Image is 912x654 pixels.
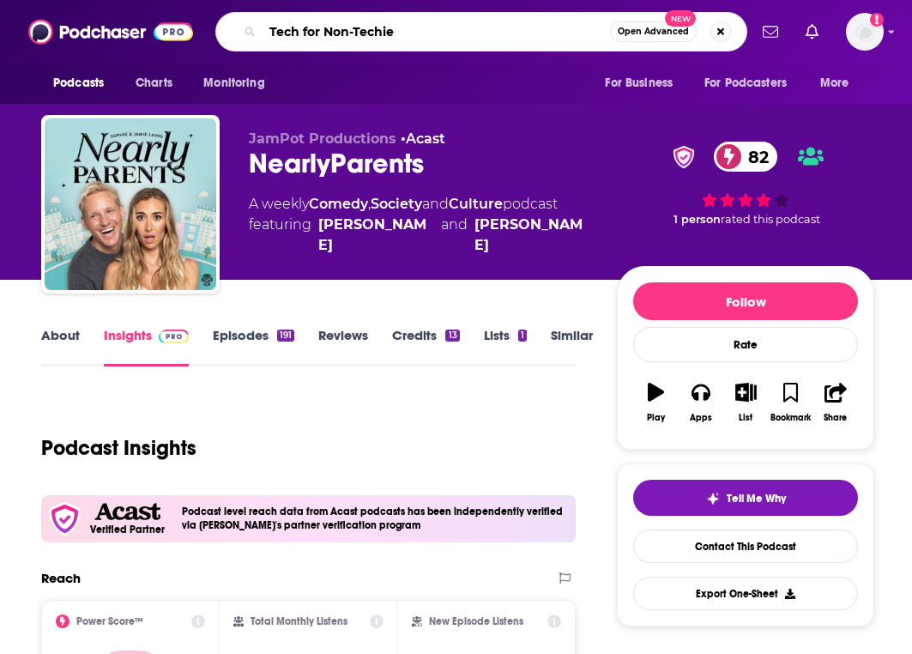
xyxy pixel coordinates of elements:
[41,435,196,461] h1: Podcast Insights
[401,130,445,147] span: •
[870,13,884,27] svg: Add a profile image
[846,13,884,51] img: User Profile
[813,372,858,433] button: Share
[318,215,434,256] a: Sophie Habboo
[28,15,193,48] img: Podchaser - Follow, Share and Rate Podcasts
[633,282,858,320] button: Follow
[445,330,459,342] div: 13
[633,480,858,516] button: tell me why sparkleTell Me Why
[104,327,189,366] a: InsightsPodchaser Pro
[820,71,849,95] span: More
[41,570,81,586] h2: Reach
[318,327,368,366] a: Reviews
[251,615,347,627] h2: Total Monthly Listens
[633,372,678,433] button: Play
[90,524,165,535] h5: Verified Partner
[593,67,694,100] button: open menu
[808,67,871,100] button: open menu
[368,196,371,212] span: ,
[45,118,216,290] img: NearlyParents
[704,71,787,95] span: For Podcasters
[94,503,160,521] img: Acast
[249,194,589,256] div: A weekly podcast
[679,372,723,433] button: Apps
[633,530,858,563] a: Contact This Podcast
[441,215,468,256] span: and
[429,615,523,627] h2: New Episode Listens
[249,130,396,147] span: JamPot Productions
[824,413,847,423] div: Share
[610,21,697,42] button: Open AdvancedNew
[518,330,527,342] div: 1
[739,413,752,423] div: List
[731,142,777,172] span: 82
[371,196,422,212] a: Society
[617,130,874,237] div: verified Badge82 1 personrated this podcast
[799,17,825,46] a: Show notifications dropdown
[191,67,287,100] button: open menu
[53,71,104,95] span: Podcasts
[551,327,593,366] a: Similar
[215,12,747,51] div: Search podcasts, credits, & more...
[406,130,445,147] a: Acast
[41,327,80,366] a: About
[618,27,689,36] span: Open Advanced
[723,372,768,433] button: List
[665,10,696,27] span: New
[124,67,183,100] a: Charts
[673,213,721,226] span: 1 person
[277,330,294,342] div: 191
[756,17,785,46] a: Show notifications dropdown
[768,372,812,433] button: Bookmark
[159,330,189,343] img: Podchaser Pro
[474,215,590,256] a: Jamie Laing
[706,492,720,506] img: tell me why sparkle
[633,327,858,362] div: Rate
[770,413,811,423] div: Bookmark
[846,13,884,51] span: Logged in as KTMSseat4
[422,196,449,212] span: and
[693,67,812,100] button: open menu
[846,13,884,51] button: Show profile menu
[249,215,589,256] span: featuring
[309,196,368,212] a: Comedy
[633,577,858,610] button: Export One-Sheet
[41,67,126,100] button: open menu
[647,413,665,423] div: Play
[136,71,172,95] span: Charts
[484,327,527,366] a: Lists1
[605,71,673,95] span: For Business
[721,213,820,226] span: rated this podcast
[727,492,786,506] span: Tell Me Why
[263,18,610,45] input: Search podcasts, credits, & more...
[714,142,777,172] a: 82
[392,327,459,366] a: Credits13
[48,502,82,536] img: verfied icon
[449,196,503,212] a: Culture
[667,146,700,168] img: verified Badge
[76,615,143,627] h2: Power Score™
[213,327,294,366] a: Episodes191
[182,506,569,531] h4: Podcast level reach data from Acast podcasts has been independently verified via [PERSON_NAME]'s ...
[690,413,712,423] div: Apps
[203,71,264,95] span: Monitoring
